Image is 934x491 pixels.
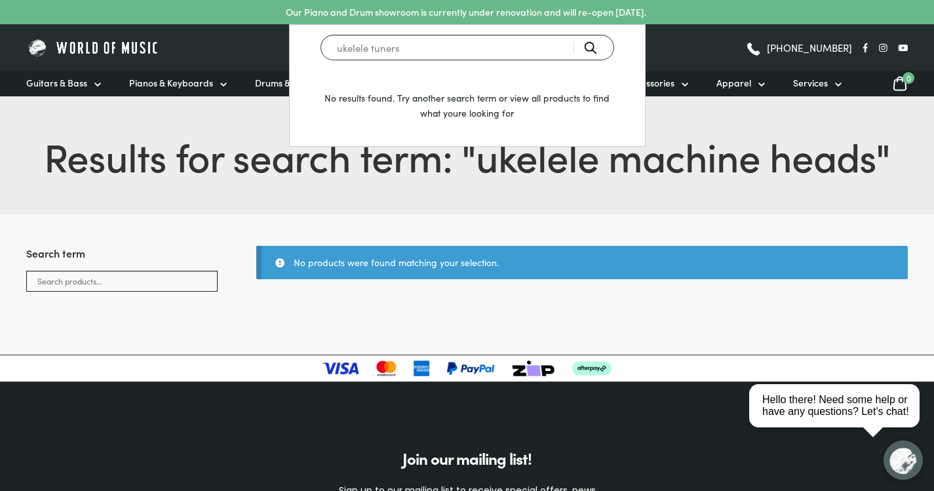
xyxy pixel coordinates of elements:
span: [PHONE_NUMBER] [767,43,852,52]
span: Services [793,76,828,90]
span: Accessories [626,76,674,90]
div: No products were found matching your selection. [256,246,908,279]
span: Join our mailing list! [402,447,532,469]
span: Apparel [716,76,751,90]
span: Pianos & Keyboards [129,76,213,90]
p: Our Piano and Drum showroom is currently under renovation and will re-open [DATE]. [286,5,646,19]
a: [PHONE_NUMBER] [745,38,852,58]
h3: Search term [26,246,218,271]
span: ukelele machine heads [476,128,876,183]
span: 0 [903,72,914,84]
input: Search for a product ... [321,35,614,60]
img: payment-logos-updated [322,361,612,376]
div: No results found. Try another search term or view all products to find what youre looking for [290,25,645,146]
h1: Results for search term: " " [26,128,908,183]
img: World of Music [26,37,161,58]
span: Guitars & Bass [26,76,87,90]
input: Search products... [26,271,218,292]
iframe: Chat with our support team [744,347,934,491]
span: Drums & Percussion [255,76,338,90]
